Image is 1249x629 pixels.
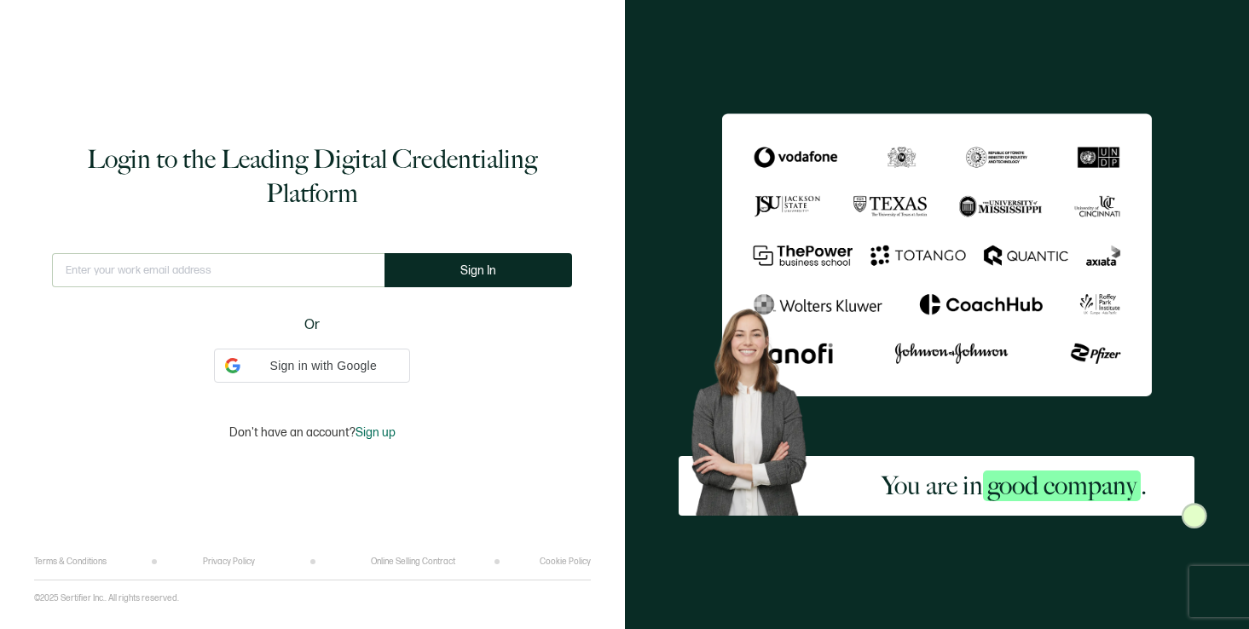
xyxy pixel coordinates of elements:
[385,253,572,287] button: Sign In
[247,357,399,375] span: Sign in with Google
[34,557,107,567] a: Terms & Conditions
[983,470,1141,501] span: good company
[371,557,455,567] a: Online Selling Contract
[679,298,834,516] img: Sertifier Login - You are in <span class="strong-h">good company</span>. Hero
[229,425,396,440] p: Don't have an account?
[304,314,320,336] span: Or
[882,469,1147,503] h2: You are in .
[356,425,396,440] span: Sign up
[1182,503,1207,528] img: Sertifier Login
[203,557,255,567] a: Privacy Policy
[460,264,496,277] span: Sign In
[47,142,578,211] h1: Login to the Leading Digital Credentialing Platform
[214,349,410,383] div: Sign in with Google
[52,253,385,287] input: Enter your work email address
[540,557,591,567] a: Cookie Policy
[722,113,1152,397] img: Sertifier Login - You are in <span class="strong-h">good company</span>.
[34,593,179,603] p: ©2025 Sertifier Inc.. All rights reserved.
